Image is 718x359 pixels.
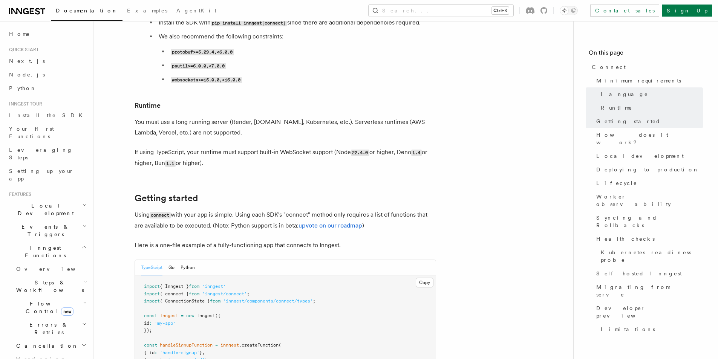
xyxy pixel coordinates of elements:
[6,241,89,262] button: Inngest Functions
[156,31,436,85] li: We also recommend the following constraints:
[299,222,362,229] a: upvote on our roadmap
[596,193,703,208] span: Worker observability
[596,77,681,84] span: Minimum requirements
[590,5,659,17] a: Contact sales
[160,313,178,318] span: inngest
[144,321,149,326] span: id
[211,20,287,26] code: pip install inngest[connect]
[9,85,37,91] span: Python
[596,152,684,160] span: Local development
[6,202,82,217] span: Local Development
[593,280,703,301] a: Migrating from serve
[596,118,661,125] span: Getting started
[6,199,89,220] button: Local Development
[13,276,89,297] button: Steps & Workflows
[127,8,167,14] span: Examples
[135,209,436,231] p: Using with your app is simple. Using each SDK's "connect" method only requires a list of function...
[135,117,436,138] p: You must use a long running server (Render, [DOMAIN_NAME], Kubernetes, etc.). Serverless runtimes...
[6,54,89,68] a: Next.js
[51,2,122,21] a: Documentation
[186,313,194,318] span: new
[596,235,655,243] span: Health checks
[601,90,648,98] span: Language
[6,101,42,107] span: Inngest tour
[6,47,39,53] span: Quick start
[189,291,199,296] span: from
[598,87,703,101] a: Language
[589,60,703,74] a: Connect
[160,291,189,296] span: { connect }
[492,7,509,14] kbd: Ctrl+K
[593,128,703,149] a: How does it work?
[596,179,637,187] span: Lifecycle
[239,342,279,348] span: .createFunction
[596,131,703,146] span: How does it work?
[155,350,157,355] span: :
[6,191,31,197] span: Features
[9,168,74,182] span: Setting up your app
[202,291,247,296] span: 'inngest/connect'
[593,115,703,128] a: Getting started
[589,48,703,60] h4: On this page
[176,8,216,14] span: AgentKit
[560,6,578,15] button: Toggle dark mode
[247,291,250,296] span: ;
[601,249,703,264] span: Kubernetes readiness probe
[202,284,226,289] span: 'inngest'
[13,279,84,294] span: Steps & Workflows
[596,166,699,173] span: Deploying to production
[172,2,221,20] a: AgentKit
[6,108,89,122] a: Install the SDK
[662,5,712,17] a: Sign Up
[416,278,433,287] button: Copy
[592,63,626,71] span: Connect
[135,147,436,169] p: If using TypeScript, your runtime must support built-in WebSocket support (Node or higher, Deno o...
[215,342,218,348] span: =
[156,17,436,28] li: Install the SDK with since there are additional dependencies required.
[144,342,157,348] span: const
[6,68,89,81] a: Node.js
[56,8,118,14] span: Documentation
[144,2,436,85] li: : SDK or higher.
[593,267,703,280] a: Self hosted Inngest
[593,74,703,87] a: Minimum requirements
[13,297,89,318] button: Flow Controlnew
[61,307,73,316] span: new
[6,143,89,164] a: Leveraging Steps
[189,284,199,289] span: from
[181,260,195,275] button: Python
[598,246,703,267] a: Kubernetes readiness probe
[160,284,189,289] span: { Inngest }
[144,313,157,318] span: const
[13,300,83,315] span: Flow Control
[593,190,703,211] a: Worker observability
[16,266,94,272] span: Overview
[6,164,89,185] a: Setting up your app
[9,126,54,139] span: Your first Functions
[165,160,176,167] code: 1.1
[9,72,45,78] span: Node.js
[122,2,172,20] a: Examples
[197,313,215,318] span: Inngest
[9,112,87,118] span: Install the SDK
[13,262,89,276] a: Overview
[593,211,703,232] a: Syncing and Rollbacks
[160,350,199,355] span: 'handle-signup'
[181,313,184,318] span: =
[13,321,82,336] span: Errors & Retries
[593,301,703,322] a: Developer preview
[13,339,89,353] button: Cancellation
[210,298,220,304] span: from
[598,322,703,336] a: Limitations
[601,104,632,112] span: Runtime
[9,30,30,38] span: Home
[202,350,205,355] span: ,
[13,318,89,339] button: Errors & Retries
[155,321,176,326] span: 'my-app'
[135,193,198,203] a: Getting started
[593,176,703,190] a: Lifecycle
[171,77,242,83] code: websockets>=15.0.0,<16.0.0
[171,49,234,55] code: protobuf>=5.29.4,<6.0.0
[144,350,155,355] span: { id
[369,5,513,17] button: Search...Ctrl+K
